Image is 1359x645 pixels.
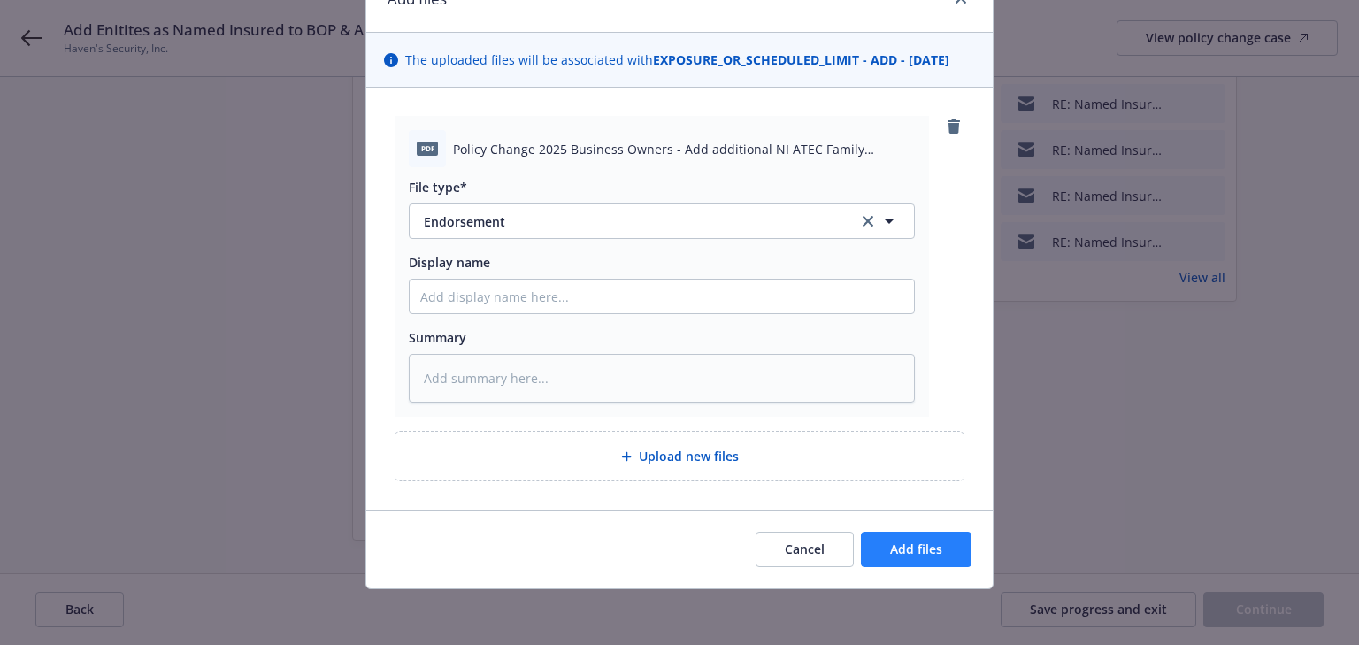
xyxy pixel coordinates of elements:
span: Endorsement [424,212,833,231]
strong: EXPOSURE_OR_SCHEDULED_LIMIT - ADD - [DATE] [653,51,949,68]
span: Display name [409,254,490,271]
input: Add display name here... [410,280,914,313]
span: pdf [417,142,438,155]
button: Add files [861,532,971,567]
div: Upload new files [395,431,964,481]
span: File type* [409,179,467,196]
span: Upload new files [639,447,739,465]
button: Endorsementclear selection [409,203,915,239]
span: Policy Change 2025 Business Owners - Add additional NI ATEC Family Investment LLC (with respects ... [453,140,915,158]
a: remove [943,116,964,137]
span: The uploaded files will be associated with [405,50,949,69]
span: Summary [409,329,466,346]
span: Cancel [785,541,825,557]
span: Add files [890,541,942,557]
button: Cancel [756,532,854,567]
a: clear selection [857,211,879,232]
